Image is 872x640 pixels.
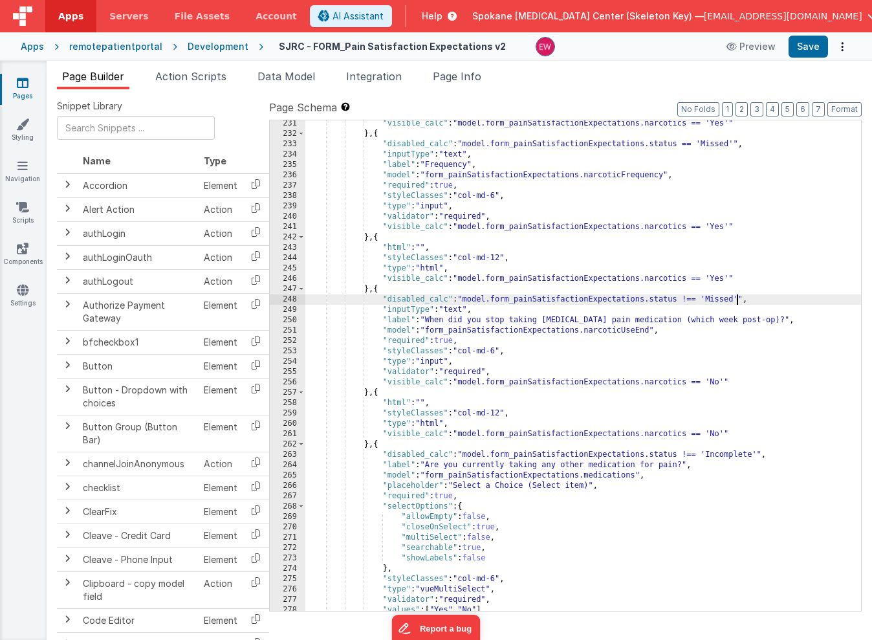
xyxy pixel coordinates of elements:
button: Options [833,38,851,56]
td: authLogout [78,269,199,293]
span: Snippet Library [57,100,122,113]
td: Action [199,571,243,608]
div: 259 [270,408,305,419]
button: No Folds [677,102,719,116]
div: 251 [270,326,305,336]
span: Name [83,155,111,166]
td: Cleave - Credit Card [78,524,199,547]
input: Search Snippets ... [57,116,215,140]
td: Action [199,221,243,245]
span: Page Builder [62,70,124,83]
div: 235 [270,160,305,170]
span: Spokane [MEDICAL_DATA] Center (Skeleton Key) — [472,10,704,23]
button: Preview [719,36,783,57]
div: 241 [270,222,305,232]
td: Element [199,476,243,500]
div: Development [188,40,248,53]
td: Element [199,524,243,547]
td: Element [199,378,243,415]
td: checklist [78,476,199,500]
div: 232 [270,129,305,139]
div: 261 [270,429,305,439]
td: Element [199,293,243,330]
div: 254 [270,357,305,367]
td: Alert Action [78,197,199,221]
td: Element [199,354,243,378]
div: remotepatientportal [69,40,162,53]
span: Data Model [257,70,315,83]
span: Servers [109,10,148,23]
div: 246 [270,274,305,284]
button: Format [827,102,862,116]
button: 6 [796,102,809,116]
td: Action [199,452,243,476]
div: 239 [270,201,305,212]
td: Accordion [78,173,199,198]
span: Help [422,10,442,23]
h4: SJRC - FORM_Pain Satisfaction Expectations v2 [279,41,506,51]
button: 1 [722,102,733,116]
button: 3 [750,102,763,116]
div: 275 [270,574,305,584]
div: 267 [270,491,305,502]
div: 263 [270,450,305,460]
td: Action [199,269,243,293]
span: Page Info [433,70,481,83]
div: 278 [270,605,305,615]
td: Authorize Payment Gateway [78,293,199,330]
span: Integration [346,70,402,83]
td: Button - Dropdown with choices [78,378,199,415]
div: 276 [270,584,305,595]
td: Button Group (Button Bar) [78,415,199,452]
td: Code Editor [78,608,199,632]
span: [EMAIL_ADDRESS][DOMAIN_NAME] [704,10,862,23]
div: 264 [270,460,305,470]
div: 233 [270,139,305,149]
div: 271 [270,533,305,543]
button: 7 [812,102,825,116]
div: 231 [270,118,305,129]
img: daf6185105a2932719d0487c37da19b1 [536,38,554,56]
td: authLogin [78,221,199,245]
div: 260 [270,419,305,429]
div: 270 [270,522,305,533]
div: 238 [270,191,305,201]
td: bfcheckbox1 [78,330,199,354]
td: channelJoinAnonymous [78,452,199,476]
span: AI Assistant [332,10,384,23]
button: 4 [766,102,779,116]
span: Type [204,155,226,166]
div: 262 [270,439,305,450]
button: Save [789,36,828,58]
div: Apps [21,40,44,53]
div: 257 [270,388,305,398]
div: 243 [270,243,305,253]
span: Apps [58,10,83,23]
div: 268 [270,502,305,512]
div: 247 [270,284,305,294]
button: 2 [736,102,748,116]
td: ClearFix [78,500,199,524]
div: 249 [270,305,305,315]
td: Element [199,173,243,198]
td: authLoginOauth [78,245,199,269]
td: Action [199,245,243,269]
td: Clipboard - copy model field [78,571,199,608]
div: 242 [270,232,305,243]
div: 265 [270,470,305,481]
td: Element [199,330,243,354]
td: Element [199,500,243,524]
div: 244 [270,253,305,263]
td: Element [199,608,243,632]
td: Element [199,415,243,452]
td: Element [199,547,243,571]
div: 272 [270,543,305,553]
div: 240 [270,212,305,222]
div: 256 [270,377,305,388]
button: AI Assistant [310,5,392,27]
div: 237 [270,181,305,191]
div: 245 [270,263,305,274]
div: 274 [270,564,305,574]
span: File Assets [175,10,230,23]
span: Page Schema [269,100,337,115]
